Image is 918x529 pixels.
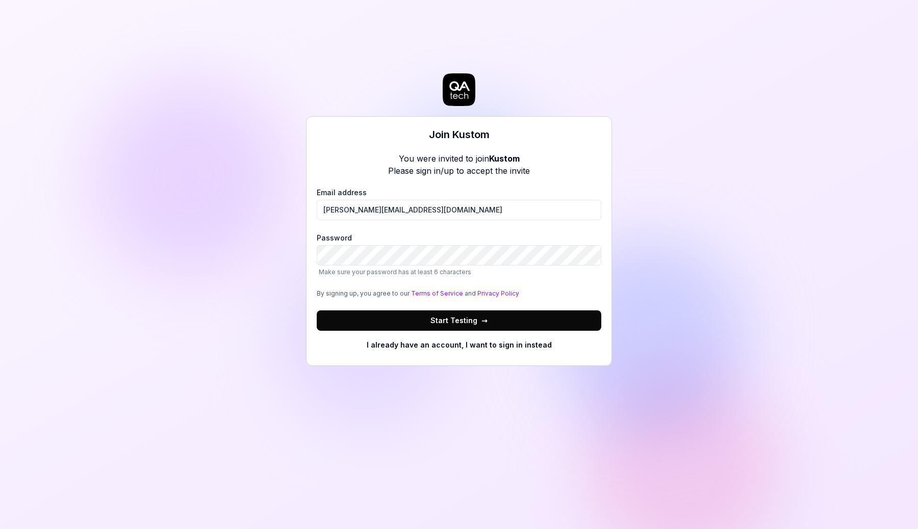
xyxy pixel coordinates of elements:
span: → [481,315,488,326]
input: PasswordMake sure your password has at least 6 characters [317,245,601,266]
input: Email address [317,200,601,220]
p: Please sign in/up to accept the invite [388,165,530,177]
a: Terms of Service [411,289,463,297]
p: You were invited to join [388,152,530,165]
label: Email address [317,187,601,220]
button: I already have an account, I want to sign in instead [317,335,601,355]
div: By signing up, you agree to our and [317,289,601,298]
span: Start Testing [430,315,488,326]
button: Start Testing→ [317,310,601,331]
label: Password [317,232,601,277]
span: Make sure your password has at least 6 characters [319,268,471,276]
b: Kustom [489,153,520,164]
h3: Join Kustom [429,127,490,142]
a: Privacy Policy [477,289,519,297]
